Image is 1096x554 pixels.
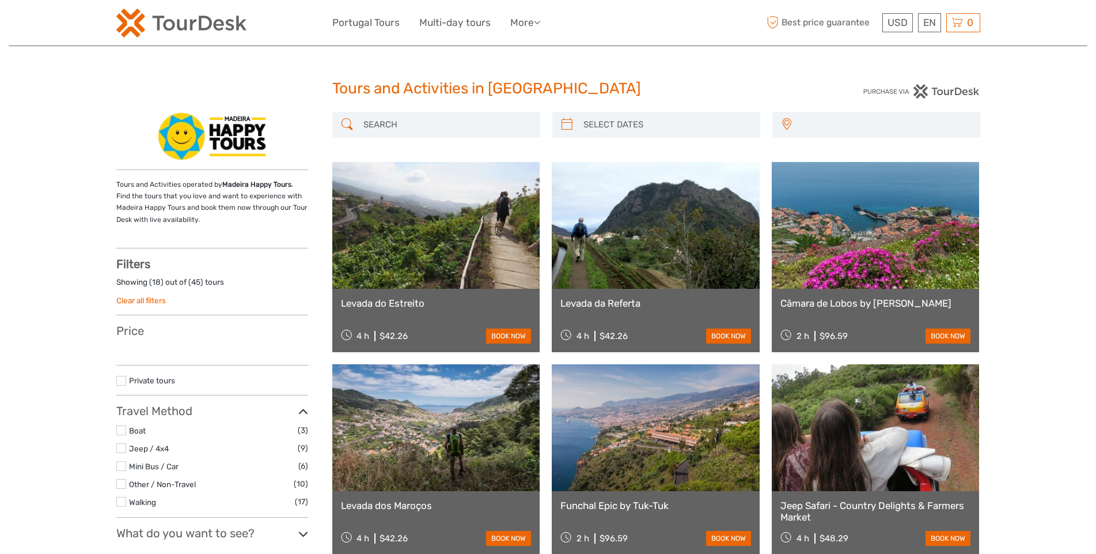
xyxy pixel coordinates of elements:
[116,404,308,418] h3: Travel Method
[116,179,308,226] p: Tours and Activities operated by . Find the tours that you love and want to experience with Madei...
[797,533,809,544] span: 4 h
[129,444,169,453] a: Jeep / 4x4
[510,14,540,31] a: More
[706,329,751,344] a: book now
[797,331,809,341] span: 2 h
[560,297,751,309] a: Levada da Referta
[341,500,532,511] a: Levada dos Maroços
[926,329,970,344] a: book now
[359,115,534,135] input: SEARCH
[298,424,308,437] span: (3)
[116,296,166,305] a: Clear all filters
[600,533,628,544] div: $96.59
[298,459,308,473] span: (6)
[926,531,970,546] a: book now
[486,329,531,344] a: book now
[780,500,971,523] a: Jeep Safari - Country Delights & Farmers Market
[152,277,161,288] label: 18
[116,257,150,271] strong: Filters
[357,533,369,544] span: 4 h
[764,13,879,32] span: Best price guarantee
[888,17,908,28] span: USD
[357,331,369,341] span: 4 h
[157,112,267,161] img: 398-14-d9dbbe99-eb83-452f-807f-a9e06902385e_logo_thumbnail.png
[380,331,408,341] div: $42.26
[191,277,200,288] label: 45
[560,500,751,511] a: Funchal Epic by Tuk-Tuk
[222,180,291,189] strong: Madeira Happy Tours
[706,531,751,546] a: book now
[419,14,491,31] a: Multi-day tours
[129,498,156,507] a: Walking
[332,80,764,98] h1: Tours and Activities in [GEOGRAPHIC_DATA]
[820,533,848,544] div: $48.29
[341,297,532,309] a: Levada do Estreito
[577,533,589,544] span: 2 h
[820,331,848,341] div: $96.59
[600,331,628,341] div: $42.26
[116,324,308,338] h3: Price
[577,331,589,341] span: 4 h
[965,17,975,28] span: 0
[918,13,941,32] div: EN
[129,426,146,435] a: Boat
[332,14,400,31] a: Portugal Tours
[863,84,980,99] img: PurchaseViaTourDesk.png
[298,442,308,455] span: (9)
[295,495,308,508] span: (17)
[129,462,179,471] a: Mini Bus / Car
[294,477,308,491] span: (10)
[780,297,971,309] a: Câmara de Lobos by [PERSON_NAME]
[579,115,754,135] input: SELECT DATES
[486,531,531,546] a: book now
[116,9,246,37] img: 2254-3441b4b5-4e5f-4d00-b396-31f1d84a6ebf_logo_small.png
[380,533,408,544] div: $42.26
[116,277,308,295] div: Showing ( ) out of ( ) tours
[129,376,175,385] a: Private tours
[129,480,196,489] a: Other / Non-Travel
[116,526,308,540] h3: What do you want to see?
